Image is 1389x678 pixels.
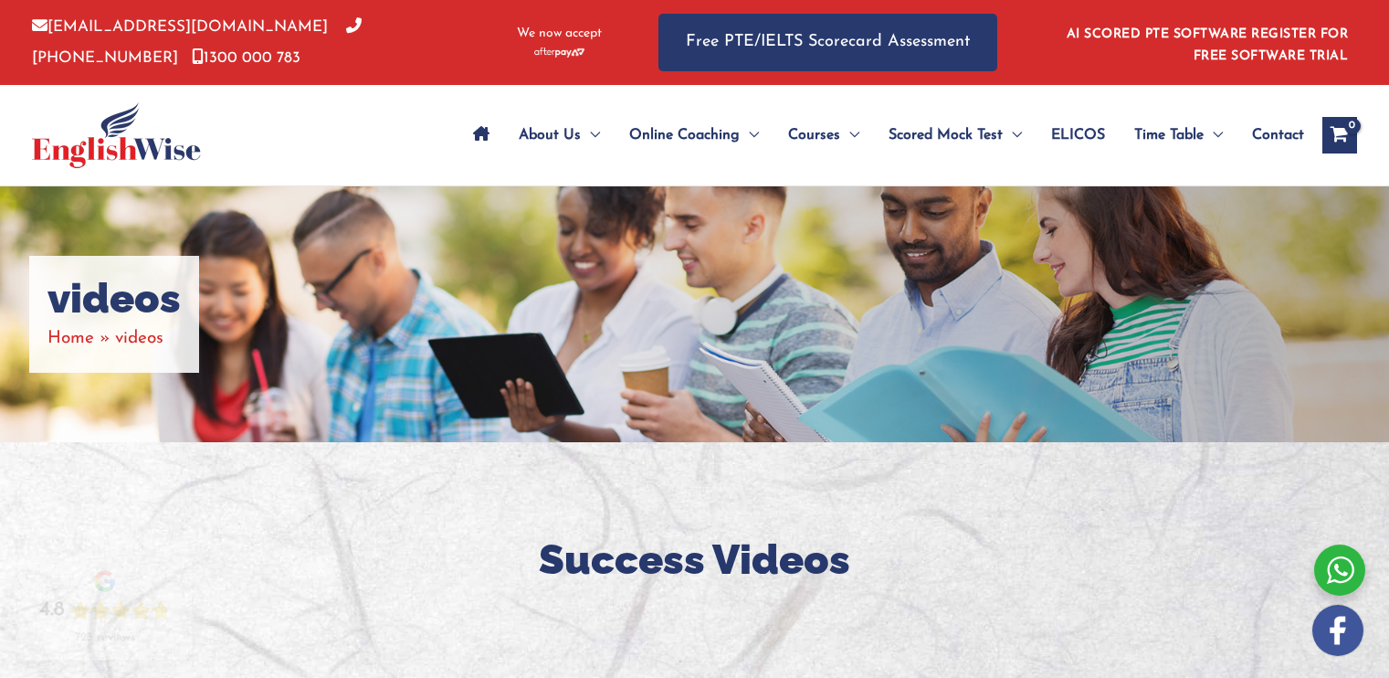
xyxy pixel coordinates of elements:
span: Courses [788,103,840,167]
div: Rating: 4.8 out of 5 [39,598,171,623]
aside: Header Widget 1 [1056,13,1357,72]
div: 723 reviews [75,630,135,645]
a: Contact [1237,103,1304,167]
span: Menu Toggle [840,103,859,167]
span: Menu Toggle [581,103,600,167]
span: Time Table [1134,103,1204,167]
span: ELICOS [1051,103,1105,167]
a: 1300 000 783 [192,50,300,66]
a: [PHONE_NUMBER] [32,19,362,65]
a: Free PTE/IELTS Scorecard Assessment [658,14,997,71]
span: Online Coaching [629,103,740,167]
nav: Breadcrumbs [47,323,181,354]
h2: Success Videos [14,534,1375,588]
span: Contact [1252,103,1304,167]
span: Menu Toggle [1204,103,1223,167]
a: Online CoachingMenu Toggle [615,103,773,167]
span: Menu Toggle [1003,103,1022,167]
span: Menu Toggle [740,103,759,167]
span: Scored Mock Test [889,103,1003,167]
a: AI SCORED PTE SOFTWARE REGISTER FOR FREE SOFTWARE TRIAL [1067,27,1349,63]
a: CoursesMenu Toggle [773,103,874,167]
span: We now accept [517,25,602,43]
span: About Us [519,103,581,167]
a: Home [47,330,94,347]
img: Afterpay-Logo [534,48,584,58]
span: videos [115,330,163,347]
a: ELICOS [1036,103,1120,167]
img: white-facebook.png [1312,605,1363,656]
div: 4.8 [39,598,65,623]
a: Time TableMenu Toggle [1120,103,1237,167]
nav: Site Navigation: Main Menu [458,103,1304,167]
a: Scored Mock TestMenu Toggle [874,103,1036,167]
a: About UsMenu Toggle [504,103,615,167]
h1: videos [47,274,181,323]
a: [EMAIL_ADDRESS][DOMAIN_NAME] [32,19,328,35]
img: cropped-ew-logo [32,102,201,168]
a: View Shopping Cart, empty [1322,117,1357,154]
